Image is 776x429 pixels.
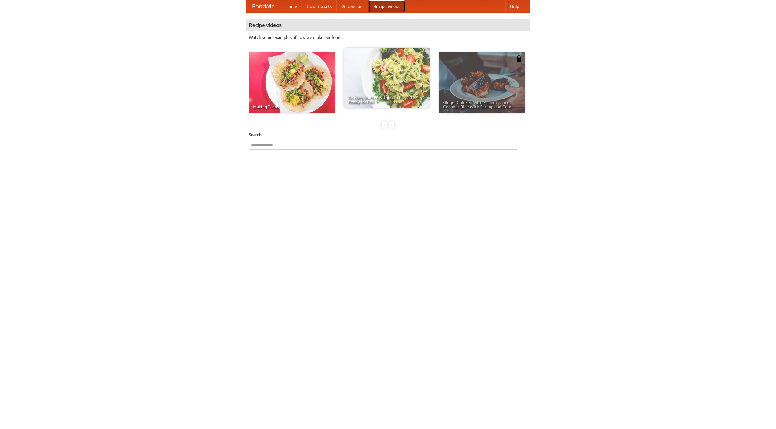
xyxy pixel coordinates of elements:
a: Who we are [336,0,369,12]
img: 483408.png [516,55,522,62]
h4: Recipe videos [246,19,530,31]
div: « [382,121,387,129]
h5: Search [249,132,527,138]
a: Making Tacos [249,52,335,113]
span: An Easy, Summery Tomato Pasta That's Ready for Fall [348,96,426,104]
p: Watch some examples of how we make our food! [249,34,527,40]
a: Recipe videos [369,0,405,12]
span: Making Tacos [253,105,331,109]
div: » [389,121,394,129]
a: Home [281,0,302,12]
a: FoodMe [246,0,281,12]
a: An Easy, Summery Tomato Pasta That's Ready for Fall [344,48,430,108]
a: Help [505,0,524,12]
a: How it works [302,0,336,12]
